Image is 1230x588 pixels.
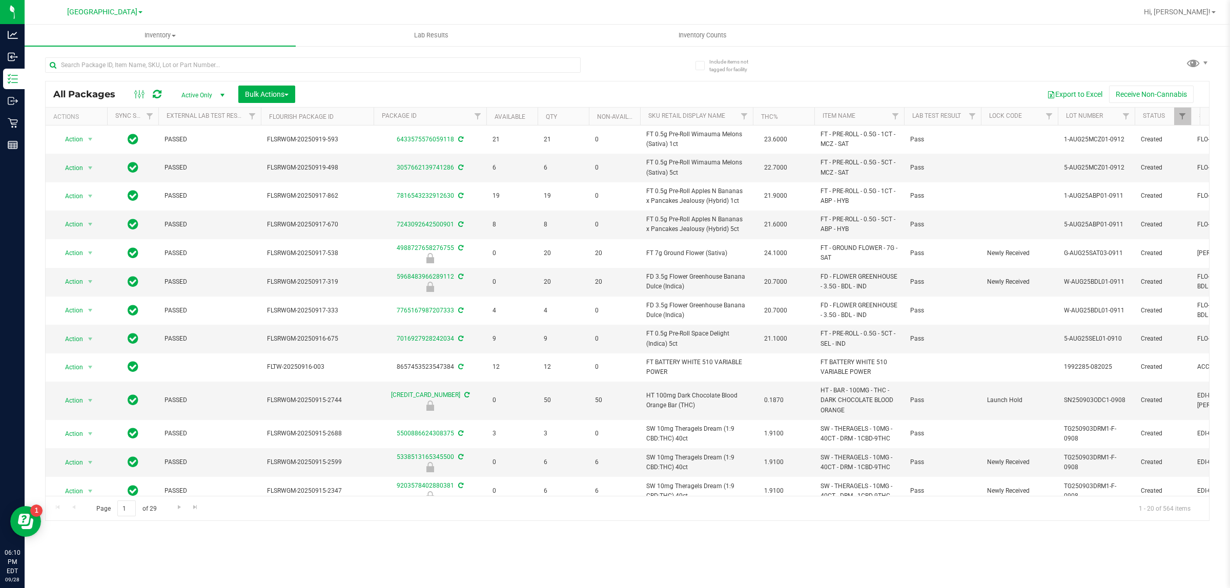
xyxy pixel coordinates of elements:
span: FT - PRE-ROLL - 0.5G - 5CT - SEL - IND [821,329,898,348]
iframe: Resource center unread badge [30,505,43,517]
span: 24.1000 [759,246,792,261]
a: Qty [546,113,557,120]
a: Filter [1118,108,1135,125]
span: Pass [910,248,975,258]
a: 5338513165345500 [397,453,454,460]
span: 21.6000 [759,217,792,232]
span: Sync from Compliance System [457,221,463,228]
a: Filter [736,108,753,125]
span: TG250903DRM1-F-0908 [1064,481,1129,501]
span: FT 0.5g Pre-Roll Wimauma Melons (Sativa) 1ct [646,130,747,149]
div: Newly Received [372,462,488,472]
a: Lab Results [296,25,567,46]
span: 0 [595,135,634,144]
a: Item Name [823,112,855,119]
span: In Sync [128,484,138,498]
span: Pass [910,457,975,467]
span: Lab Results [400,31,462,40]
span: FLSRWGM-20250917-538 [267,248,367,258]
span: select [84,275,97,289]
span: Action [56,360,84,374]
span: PASSED [165,457,255,467]
span: select [84,455,97,470]
span: In Sync [128,160,138,175]
div: Actions [53,113,103,120]
span: 50 [544,395,583,405]
span: FT 7g Ground Flower (Sativa) [646,248,747,258]
span: Created [1141,306,1185,316]
span: W-AUG25BDL01-0911 [1064,306,1129,316]
span: 6 [493,163,531,173]
span: 5-AUG25SEL01-0910 [1064,334,1129,344]
a: Go to the next page [172,500,187,514]
span: 0 [595,306,634,316]
span: In Sync [128,393,138,407]
span: In Sync [128,426,138,440]
span: 12 [544,362,583,372]
a: Inventory Counts [567,25,838,46]
a: Sku Retail Display Name [648,112,725,119]
div: Launch Hold [372,401,488,411]
span: 0.1870 [759,393,789,408]
span: PASSED [165,334,255,344]
a: 9203578402880381 [397,482,454,489]
span: Sync from Compliance System [457,335,463,342]
span: FLSRWGM-20250917-333 [267,306,367,316]
span: FT 0.5g Pre-Roll Wimauma Melons (Sativa) 5ct [646,158,747,177]
span: Pass [910,163,975,173]
span: Action [56,393,84,408]
span: In Sync [128,360,138,374]
span: PASSED [165,306,255,316]
a: Available [495,113,525,120]
span: SW 10mg Theragels Dream (1:9 CBD:THC) 40ct [646,481,747,501]
a: Lot Number [1066,112,1103,119]
inline-svg: Analytics [8,30,18,40]
span: 1-AUG25MCZ01-0912 [1064,135,1129,144]
span: 6 [544,486,583,496]
inline-svg: Inventory [8,74,18,84]
span: 8 [544,220,583,229]
span: 0 [493,248,531,258]
a: Status [1143,112,1165,119]
a: Go to the last page [188,500,203,514]
span: SW - THERAGELS - 10MG - 40CT - DRM - 1CBD-9THC [821,481,898,501]
span: 4 [544,306,583,316]
span: 22.7000 [759,160,792,175]
span: Sync from Compliance System [457,482,463,489]
span: Action [56,303,84,318]
a: 7016927928242034 [397,335,454,342]
span: select [84,332,97,346]
span: select [84,217,97,232]
button: Bulk Actions [238,86,295,103]
span: FD 3.5g Flower Greenhouse Banana Dulce (Indica) [646,272,747,291]
span: Sync from Compliance System [457,244,463,251]
span: Action [56,455,84,470]
span: Inventory Counts [665,31,741,40]
span: FLSRWGM-20250916-675 [267,334,367,344]
div: Newly Received [372,253,488,263]
span: 12 [493,362,531,372]
span: 20 [595,248,634,258]
inline-svg: Inbound [8,52,18,62]
span: Pass [910,429,975,438]
a: Sync Status [115,112,155,119]
span: PASSED [165,429,255,438]
span: Action [56,275,84,289]
span: Pass [910,135,975,144]
span: 3 [493,429,531,438]
span: 0 [595,362,634,372]
span: Created [1141,395,1185,405]
span: select [84,393,97,408]
span: FLSRWGM-20250919-593 [267,135,367,144]
span: In Sync [128,217,138,232]
span: 5-AUG25MCZ01-0912 [1064,163,1129,173]
inline-svg: Reports [8,140,18,150]
span: 21 [493,135,531,144]
input: 1 [117,500,136,516]
span: FT - PRE-ROLL - 0.5G - 5CT - ABP - HYB [821,215,898,234]
a: Non-Available [597,113,643,120]
span: Pass [910,306,975,316]
span: Sync from Compliance System [457,453,463,460]
span: FT - PRE-ROLL - 0.5G - 1CT - ABP - HYB [821,186,898,206]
